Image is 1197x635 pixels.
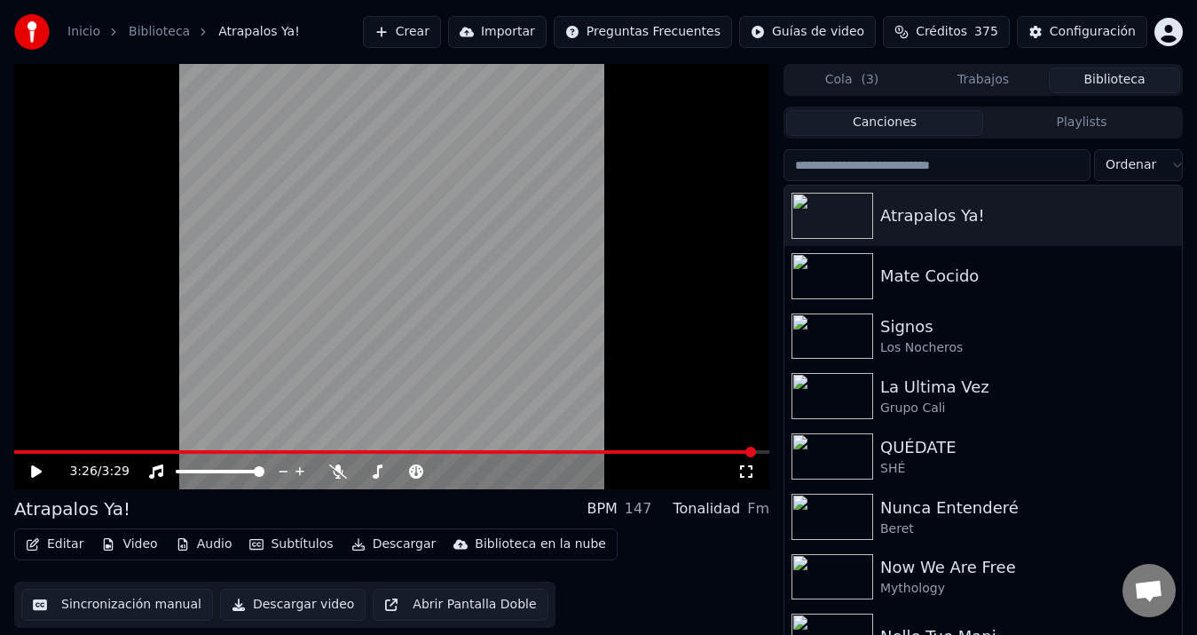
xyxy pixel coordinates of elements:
div: Grupo Cali [880,400,1175,417]
button: Subtítulos [242,532,340,557]
div: Configuración [1050,23,1136,41]
div: Mythology [880,580,1175,598]
div: Atrapalos Ya! [14,496,130,521]
img: youka [14,14,50,50]
div: 147 [625,498,652,520]
button: Playlists [983,110,1180,136]
span: Créditos [916,23,967,41]
a: Biblioteca [129,23,190,41]
button: Cola [786,67,917,93]
div: Mate Cocido [880,264,1175,289]
div: QUÉDATE [880,435,1175,460]
button: Canciones [786,110,983,136]
div: / [69,463,112,480]
div: Biblioteca en la nube [475,536,606,553]
button: Sincronización manual [21,589,213,621]
button: Biblioteca [1049,67,1180,93]
button: Guías de video [739,16,876,48]
button: Créditos375 [883,16,1010,48]
div: BPM [587,498,617,520]
nav: breadcrumb [67,23,300,41]
div: Tonalidad [673,498,740,520]
button: Audio [169,532,240,557]
div: SHÉ [880,460,1175,478]
span: Ordenar [1106,156,1156,174]
div: Nunca Entenderé [880,496,1175,520]
span: ( 3 ) [861,71,878,89]
div: La Ultima Vez [880,375,1175,400]
button: Abrir Pantalla Doble [373,589,547,621]
button: Descargar video [220,589,366,621]
button: Editar [19,532,91,557]
button: Importar [448,16,547,48]
a: Chat abierto [1122,564,1176,617]
span: 3:29 [102,463,130,480]
button: Video [94,532,164,557]
div: Los Nocheros [880,339,1175,357]
a: Inicio [67,23,100,41]
span: 375 [974,23,998,41]
button: Preguntas Frecuentes [554,16,732,48]
button: Descargar [344,532,444,557]
div: Now We Are Free [880,555,1175,580]
div: Atrapalos Ya! [880,203,1175,228]
div: Fm [747,498,769,520]
button: Trabajos [917,67,1049,93]
button: Crear [363,16,441,48]
button: Configuración [1017,16,1147,48]
span: 3:26 [69,463,97,480]
span: Atrapalos Ya! [218,23,300,41]
div: Beret [880,520,1175,538]
div: Signos [880,314,1175,339]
